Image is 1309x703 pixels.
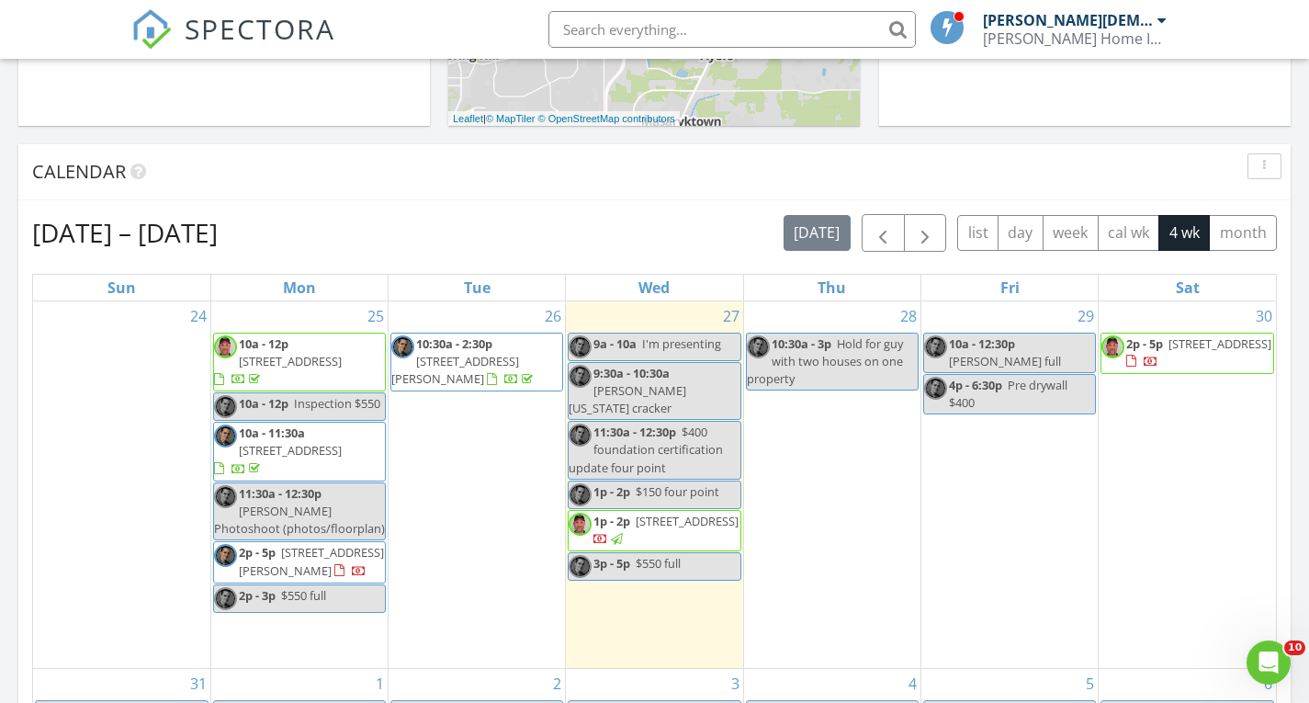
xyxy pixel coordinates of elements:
[1101,335,1124,358] img: image_11025_at_5.16_pm.jpeg
[593,365,670,381] span: 9:30a - 10:30a
[593,513,739,547] a: 1p - 2p [STREET_ADDRESS]
[593,424,676,440] span: 11:30a - 12:30p
[239,425,305,441] span: 10a - 11:30a
[33,301,210,669] td: Go to August 24, 2025
[924,335,947,358] img: screenshot_20210411123004.jpg
[924,377,947,400] img: screenshot_20210411123004.jpg
[593,513,630,529] span: 1p - 2p
[593,335,637,352] span: 9a - 10a
[186,301,210,331] a: Go to August 24, 2025
[1100,333,1274,374] a: 2p - 5p [STREET_ADDRESS]
[214,395,237,418] img: screenshot_20210411123004.jpg
[569,424,592,447] img: screenshot_20210411123004.jpg
[920,301,1098,669] td: Go to August 29, 2025
[239,544,384,578] span: [STREET_ADDRESS][PERSON_NAME]
[214,335,237,358] img: image_11025_at_5.16_pm.jpeg
[772,335,831,352] span: 10:30a - 3p
[538,113,675,124] a: © OpenStreetMap contributors
[239,544,384,578] a: 2p - 5p [STREET_ADDRESS][PERSON_NAME]
[635,275,673,300] a: Wednesday
[1252,301,1276,331] a: Go to August 30, 2025
[949,353,1061,369] span: [PERSON_NAME] full
[636,513,739,529] span: [STREET_ADDRESS]
[1168,335,1271,352] span: [STREET_ADDRESS]
[983,29,1167,48] div: Mizell Home Inspection LLC
[131,9,172,50] img: The Best Home Inspection Software - Spectora
[210,301,388,669] td: Go to August 25, 2025
[391,335,414,358] img: screenshot_20210411123004.jpg
[416,335,492,352] span: 10:30a - 2:30p
[636,483,719,500] span: $150 four point
[389,301,566,669] td: Go to August 26, 2025
[747,335,903,387] span: Hold for guy with two houses on one property
[949,377,1067,411] span: Pre drywall $400
[239,353,342,369] span: [STREET_ADDRESS]
[719,301,743,331] a: Go to August 27, 2025
[904,214,947,252] button: Next
[949,377,1002,393] span: 4p - 6:30p
[569,382,686,416] span: [PERSON_NAME] [US_STATE] cracker
[569,365,592,388] img: screenshot_20210411123004.jpg
[569,513,592,536] img: image_11025_at_5.16_pm.jpeg
[214,425,237,448] img: screenshot_20210411123004.jpg
[131,25,335,63] a: SPECTORA
[186,669,210,698] a: Go to August 31, 2025
[569,424,723,475] span: $400 foundation certification update four point
[281,587,326,604] span: $550 full
[905,669,920,698] a: Go to September 4, 2025
[566,301,743,669] td: Go to August 27, 2025
[239,485,322,502] span: 11:30a - 12:30p
[983,11,1153,29] div: [PERSON_NAME][DEMOGRAPHIC_DATA]
[1082,669,1098,698] a: Go to September 5, 2025
[1074,301,1098,331] a: Go to August 29, 2025
[239,544,276,561] span: 2p - 5p
[214,587,237,610] img: screenshot_20210411123004.jpg
[1158,215,1210,251] button: 4 wk
[214,425,342,476] a: 10a - 11:30a [STREET_ADDRESS]
[743,301,920,669] td: Go to August 28, 2025
[104,275,140,300] a: Sunday
[214,335,342,387] a: 10a - 12p [STREET_ADDRESS]
[1043,215,1099,251] button: week
[568,510,740,551] a: 1p - 2p [STREET_ADDRESS]
[214,485,237,508] img: screenshot_20210411123004.jpg
[214,544,237,567] img: screenshot_20210411123004.jpg
[897,301,920,331] a: Go to August 28, 2025
[214,503,385,537] span: [PERSON_NAME] Photoshoot (photos/floorplan)
[239,395,288,412] span: 10a - 12p
[239,587,276,604] span: 2p - 3p
[997,275,1023,300] a: Friday
[448,111,680,127] div: |
[569,555,592,578] img: screenshot_20210411123004.jpg
[569,483,592,506] img: screenshot_20210411123004.jpg
[998,215,1044,251] button: day
[1126,335,1163,352] span: 2p - 5p
[390,333,563,392] a: 10:30a - 2:30p [STREET_ADDRESS][PERSON_NAME]
[1247,641,1291,685] iframe: Intercom live chat
[548,11,916,48] input: Search everything...
[747,335,770,358] img: screenshot_20210411123004.jpg
[1172,275,1203,300] a: Saturday
[372,669,388,698] a: Go to September 1, 2025
[486,113,536,124] a: © MapTiler
[1098,215,1160,251] button: cal wk
[593,483,630,500] span: 1p - 2p
[549,669,565,698] a: Go to September 2, 2025
[949,335,1015,352] span: 10a - 12:30p
[593,555,630,572] span: 3p - 5p
[213,422,386,482] a: 10a - 11:30a [STREET_ADDRESS]
[636,555,681,572] span: $550 full
[391,335,536,387] a: 10:30a - 2:30p [STREET_ADDRESS][PERSON_NAME]
[294,395,380,412] span: Inspection $550
[279,275,320,300] a: Monday
[213,333,386,392] a: 10a - 12p [STREET_ADDRESS]
[453,113,483,124] a: Leaflet
[32,214,218,251] h2: [DATE] – [DATE]
[569,335,592,358] img: screenshot_20210411123004.jpg
[239,335,288,352] span: 10a - 12p
[364,301,388,331] a: Go to August 25, 2025
[642,335,721,352] span: I'm presenting
[1099,301,1276,669] td: Go to August 30, 2025
[541,301,565,331] a: Go to August 26, 2025
[185,9,335,48] span: SPECTORA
